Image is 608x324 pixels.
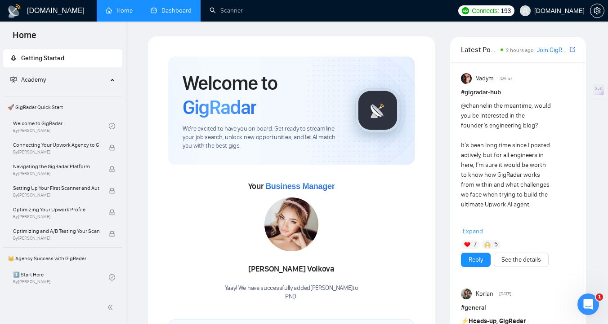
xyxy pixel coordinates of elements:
[522,8,528,14] span: user
[590,4,604,18] button: setting
[183,95,256,119] span: GigRadar
[106,7,133,14] a: homeHome
[225,262,358,277] div: [PERSON_NAME] Volkova
[474,240,477,249] span: 7
[494,240,498,249] span: 5
[13,214,99,219] span: By [PERSON_NAME]
[13,227,99,236] span: Optimizing and A/B Testing Your Scanner for Better Results
[462,7,469,14] img: upwork-logo.png
[10,76,17,83] span: fund-projection-screen
[461,303,575,313] h1: # general
[461,73,472,84] img: Vadym
[484,241,491,248] img: 🙌
[13,205,99,214] span: Optimizing Your Upwork Profile
[13,184,99,193] span: Setting Up Your First Scanner and Auto-Bidder
[183,71,341,119] h1: Welcome to
[506,47,534,53] span: 2 hours ago
[461,44,498,55] span: Latest Posts from the GigRadar Community
[109,209,115,215] span: lock
[461,253,491,267] button: Reply
[13,193,99,198] span: By [PERSON_NAME]
[225,284,358,301] div: Yaay! We have successfully added [PERSON_NAME] to
[183,125,341,150] span: We're excited to have you on board. Get ready to streamline your job search, unlock new opportuni...
[13,162,99,171] span: Navigating the GigRadar Platform
[13,149,99,155] span: By [PERSON_NAME]
[109,274,115,280] span: check-circle
[5,29,44,48] span: Home
[21,54,64,62] span: Getting Started
[3,49,122,67] li: Getting Started
[472,6,499,16] span: Connects:
[461,88,575,97] h1: # gigradar-hub
[461,289,472,299] img: Korlan
[109,166,115,172] span: lock
[13,116,109,136] a: Welcome to GigRadarBy[PERSON_NAME]
[13,236,99,241] span: By [PERSON_NAME]
[7,4,22,18] img: logo
[476,74,494,83] span: Vadym
[107,303,116,312] span: double-left
[109,123,115,129] span: check-circle
[109,231,115,237] span: lock
[476,289,493,299] span: Korlan
[500,74,512,83] span: [DATE]
[248,181,335,191] span: Your
[501,255,541,265] a: See the details
[4,250,121,267] span: 👑 Agency Success with GigRadar
[10,76,46,83] span: Academy
[264,197,318,251] img: 1687099184959-16.jpg
[225,293,358,301] p: PND .
[463,228,483,235] span: Expand
[596,293,603,301] span: 1
[109,144,115,151] span: lock
[577,293,599,315] iframe: Intercom live chat
[501,6,511,16] span: 193
[590,7,604,14] a: setting
[4,98,121,116] span: 🚀 GigRadar Quick Start
[570,45,575,54] a: export
[10,55,17,61] span: rocket
[13,267,109,287] a: 1️⃣ Start HereBy[PERSON_NAME]
[265,182,335,191] span: Business Manager
[355,88,400,133] img: gigradar-logo.png
[151,7,192,14] a: dashboardDashboard
[109,188,115,194] span: lock
[461,102,487,109] span: @channel
[13,140,99,149] span: Connecting Your Upwork Agency to GigRadar
[499,290,511,298] span: [DATE]
[21,76,46,83] span: Academy
[570,46,575,53] span: export
[537,45,568,55] a: Join GigRadar Slack Community
[210,7,243,14] a: searchScanner
[469,255,483,265] a: Reply
[464,241,470,248] img: ❤️
[13,171,99,176] span: By [PERSON_NAME]
[494,253,549,267] button: See the details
